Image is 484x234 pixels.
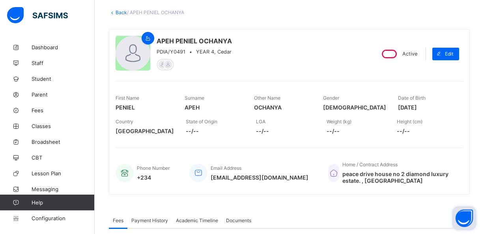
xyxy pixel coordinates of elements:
[256,128,314,134] span: --/--
[226,217,251,223] span: Documents
[254,95,280,101] span: Other Name
[323,104,386,111] span: [DEMOGRAPHIC_DATA]
[323,95,339,101] span: Gender
[402,51,417,57] span: Active
[32,154,95,161] span: CBT
[32,170,95,176] span: Lesson Plan
[254,104,311,111] span: OCHANYA
[185,104,242,111] span: APEH
[131,217,168,223] span: Payment History
[137,165,170,171] span: Phone Number
[116,104,173,111] span: PENIEL
[32,139,95,145] span: Broadsheet
[211,174,308,181] span: [EMAIL_ADDRESS][DOMAIN_NAME]
[32,91,95,98] span: Parent
[137,174,170,181] span: +234
[7,7,68,24] img: safsims
[116,128,174,134] span: [GEOGRAPHIC_DATA]
[398,95,426,101] span: Date of Birth
[32,44,95,50] span: Dashboard
[157,49,185,55] span: PDIA/Y0491
[196,49,232,55] span: YEAR 4, Cedar
[32,123,95,129] span: Classes
[398,104,455,111] span: [DATE]
[113,217,123,223] span: Fees
[32,199,94,206] span: Help
[116,119,133,124] span: Country
[342,162,398,167] span: Home / Contract Address
[116,9,127,15] a: Back
[256,119,265,124] span: LGA
[397,128,455,134] span: --/--
[186,119,217,124] span: State of Origin
[327,128,385,134] span: --/--
[342,171,455,184] span: peace drive house no 2 diamond luxury estate. , [GEOGRAPHIC_DATA]
[157,49,232,55] div: •
[32,107,95,113] span: Fees
[397,119,422,124] span: Height (cm)
[186,128,244,134] span: --/--
[211,165,241,171] span: Email Address
[127,9,184,15] span: / APEH PENIEL OCHANYA
[32,215,94,221] span: Configuration
[445,51,453,57] span: Edit
[452,206,476,230] button: Open asap
[157,37,232,45] span: APEH PENIEL OCHANYA
[116,95,139,101] span: First Name
[176,217,218,223] span: Academic Timeline
[32,60,95,66] span: Staff
[32,76,95,82] span: Student
[32,186,95,192] span: Messaging
[185,95,204,101] span: Surname
[327,119,351,124] span: Weight (kg)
